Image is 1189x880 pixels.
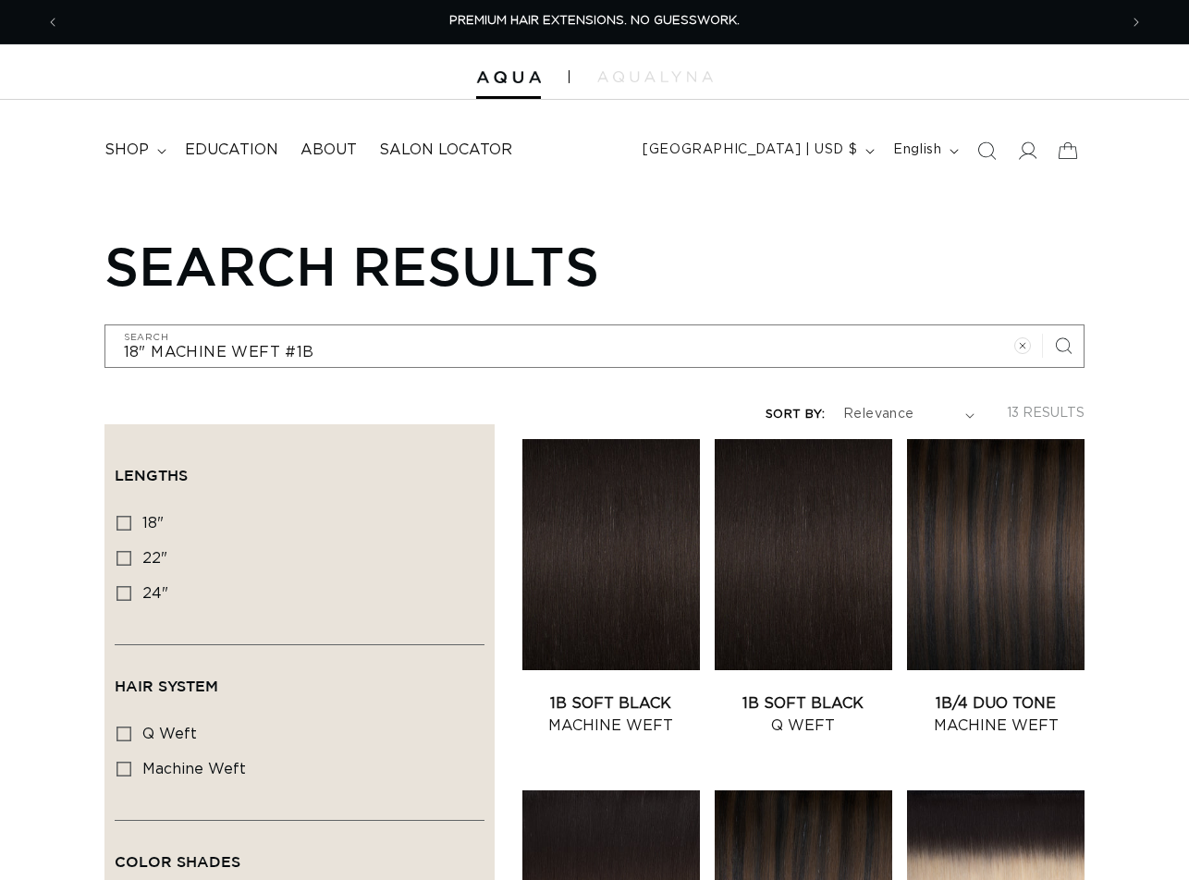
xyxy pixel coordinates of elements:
summary: Search [966,130,1007,171]
span: Hair System [115,678,218,694]
span: PREMIUM HAIR EXTENSIONS. NO GUESSWORK. [449,15,740,27]
span: shop [104,141,149,160]
button: English [882,133,966,168]
button: Previous announcement [32,5,73,40]
h1: Search results [104,234,1085,297]
span: Color Shades [115,853,240,870]
a: Education [174,129,289,171]
span: Salon Locator [379,141,512,160]
span: English [893,141,941,160]
a: About [289,129,368,171]
button: Next announcement [1116,5,1157,40]
span: machine weft [142,762,246,776]
summary: Hair System (0 selected) [115,645,484,712]
span: About [300,141,357,160]
summary: Lengths (0 selected) [115,434,484,501]
a: 1B Soft Black Machine Weft [522,692,700,737]
button: Search [1043,325,1084,366]
button: Clear search term [1002,325,1043,366]
a: 1B Soft Black Q Weft [715,692,892,737]
img: aqualyna.com [597,71,713,82]
span: 24" [142,586,168,601]
input: Search [105,325,1085,367]
a: 1B/4 Duo Tone Machine Weft [907,692,1085,737]
span: 22" [142,551,167,566]
span: Education [185,141,278,160]
img: Aqua Hair Extensions [476,71,541,84]
summary: shop [93,129,174,171]
a: Salon Locator [368,129,523,171]
label: Sort by: [766,409,825,421]
span: 13 results [1007,407,1085,420]
button: [GEOGRAPHIC_DATA] | USD $ [631,133,882,168]
span: [GEOGRAPHIC_DATA] | USD $ [643,141,857,160]
span: 18" [142,516,164,531]
span: q weft [142,727,197,741]
span: Lengths [115,467,188,483]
